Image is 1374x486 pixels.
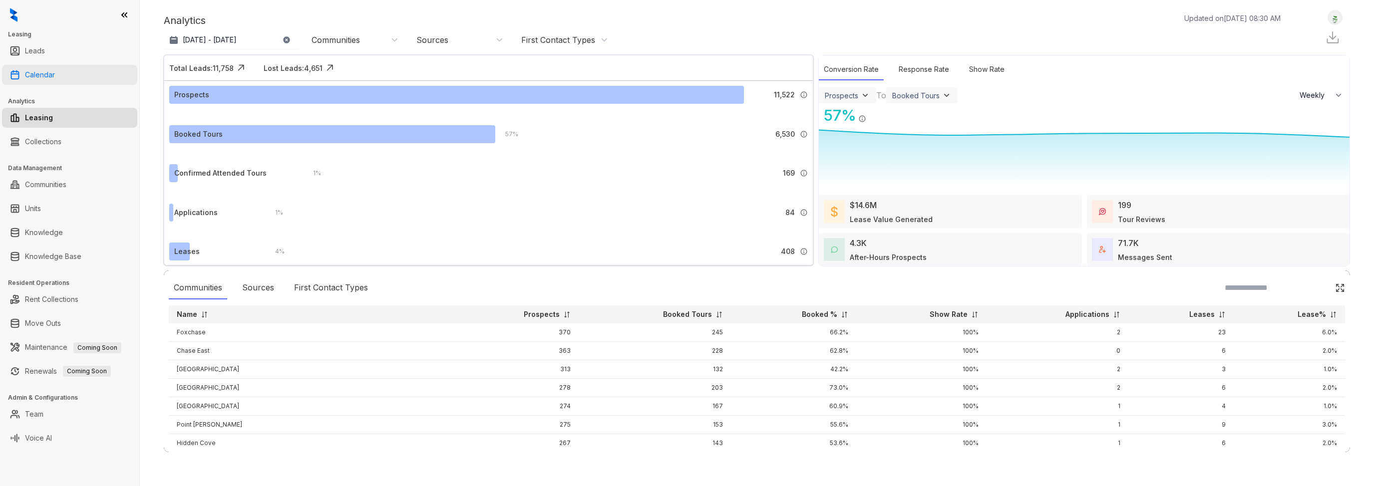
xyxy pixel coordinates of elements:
td: 100% [856,397,987,416]
div: 1 % [303,168,321,179]
li: Leads [2,41,137,61]
td: 1.0% [1234,360,1345,379]
img: TourReviews [1099,208,1106,215]
td: Point [PERSON_NAME] [169,416,452,434]
img: logo [10,8,17,22]
td: 313 [452,360,579,379]
span: 84 [785,207,795,218]
li: Renewals [2,361,137,381]
img: Info [800,130,808,138]
img: Click Icon [1335,283,1345,293]
td: Foxchase [169,323,452,342]
img: Click Icon [234,60,249,75]
img: sorting [971,311,979,318]
a: Units [25,199,41,219]
td: 100% [856,323,987,342]
li: Voice AI [2,428,137,448]
img: Download [1325,30,1340,45]
li: Collections [2,132,137,152]
a: Voice AI [25,428,52,448]
img: LeaseValue [831,206,838,218]
img: Click Icon [323,60,338,75]
td: 55.6% [731,416,856,434]
div: Total Leads: 11,758 [169,63,234,73]
td: 100% [856,379,987,397]
td: 73.0% [731,379,856,397]
img: sorting [1330,311,1337,318]
div: Prospects [825,91,858,100]
img: sorting [841,311,848,318]
td: 100% [856,416,987,434]
td: 62.8% [731,342,856,360]
span: 6,530 [775,129,795,140]
div: Lost Leads: 4,651 [264,63,323,73]
li: Leasing [2,108,137,128]
td: 6 [1128,434,1234,453]
td: 6.0% [1234,323,1345,342]
img: sorting [563,311,571,318]
td: 9 [1128,416,1234,434]
td: 153 [579,416,731,434]
button: Weekly [1294,86,1350,104]
td: 203 [579,379,731,397]
td: 1 [987,434,1129,453]
div: 199 [1118,199,1131,211]
td: 4 [1128,397,1234,416]
td: 3 [1128,360,1234,379]
td: 363 [452,342,579,360]
td: 167 [579,397,731,416]
li: Maintenance [2,337,137,357]
td: 2.0% [1234,434,1345,453]
img: sorting [201,311,208,318]
img: Click Icon [866,106,881,121]
td: 2 [987,323,1129,342]
td: 1 [987,397,1129,416]
h3: Resident Operations [8,278,139,287]
td: Hidden Cove [169,434,452,453]
td: [GEOGRAPHIC_DATA] [169,360,452,379]
img: AfterHoursConversations [831,246,838,253]
a: Communities [25,175,66,195]
li: Team [2,404,137,424]
td: 143 [579,434,731,453]
td: 228 [579,342,731,360]
div: Booked Tours [174,129,223,140]
a: Collections [25,132,61,152]
div: Applications [174,207,218,218]
a: Move Outs [25,313,61,333]
div: Messages Sent [1118,252,1172,262]
div: Show Rate [964,59,1010,80]
div: 57 % [495,129,518,140]
img: sorting [1218,311,1226,318]
td: 6 [1128,379,1234,397]
a: Calendar [25,65,55,85]
td: 2.0% [1234,342,1345,360]
td: 2.0% [1234,379,1345,397]
p: Prospects [524,309,560,319]
span: 408 [781,246,795,257]
td: 6 [1128,342,1234,360]
p: Analytics [164,13,206,28]
img: Info [800,209,808,217]
span: Coming Soon [73,342,121,353]
td: Chase East [169,342,452,360]
img: UserAvatar [1328,12,1342,23]
a: Leads [25,41,45,61]
div: Communities [312,34,360,45]
div: $14.6M [850,199,877,211]
img: Info [800,91,808,99]
img: ViewFilterArrow [860,90,870,100]
div: Confirmed Attended Tours [174,168,267,179]
div: After-Hours Prospects [850,252,927,262]
span: Weekly [1300,90,1330,100]
td: 1 [987,416,1129,434]
p: Show Rate [930,309,968,319]
div: Sources [237,276,279,299]
td: 132 [579,360,731,379]
td: 370 [452,323,579,342]
a: Leasing [25,108,53,128]
p: [DATE] - [DATE] [183,35,237,45]
td: 66.2% [731,323,856,342]
div: To [876,89,886,101]
a: Rent Collections [25,289,78,309]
